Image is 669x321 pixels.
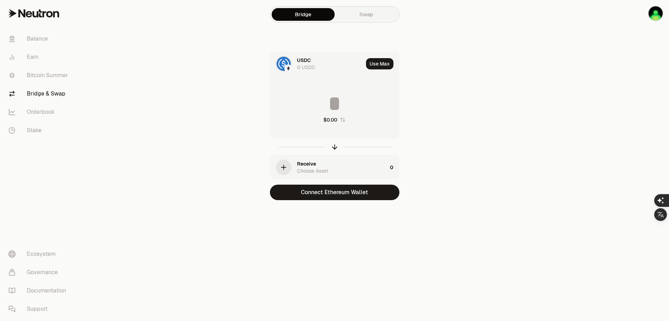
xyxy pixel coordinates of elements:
a: Governance [3,263,76,282]
div: Receive [297,160,316,167]
img: Ethereum Logo [285,65,291,72]
button: $0.00 [323,116,346,123]
a: Bitcoin Summer [3,66,76,85]
a: Swap [335,8,398,21]
button: Connect Ethereum Wallet [270,185,399,200]
div: USDC LogoEthereum LogoUSDC0 USDC [270,52,363,76]
img: USDC Logo [277,57,291,71]
a: Documentation [3,282,76,300]
a: Bridge & Swap [3,85,76,103]
a: Earn [3,48,76,66]
a: Ecosystem [3,245,76,263]
div: 0 USDC [297,64,315,71]
div: ReceiveChoose Asset [270,155,387,179]
div: $0.00 [323,116,337,123]
a: Stake [3,121,76,140]
div: USDC [297,57,311,64]
div: Choose Asset [297,167,328,174]
a: Support [3,300,76,318]
a: Orderbook [3,103,76,121]
div: 0 [390,155,399,179]
button: ReceiveChoose Asset0 [270,155,399,179]
a: Bridge [272,8,335,21]
button: Use Max [366,58,393,69]
a: Balance [3,30,76,48]
img: Titan test [649,6,663,20]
